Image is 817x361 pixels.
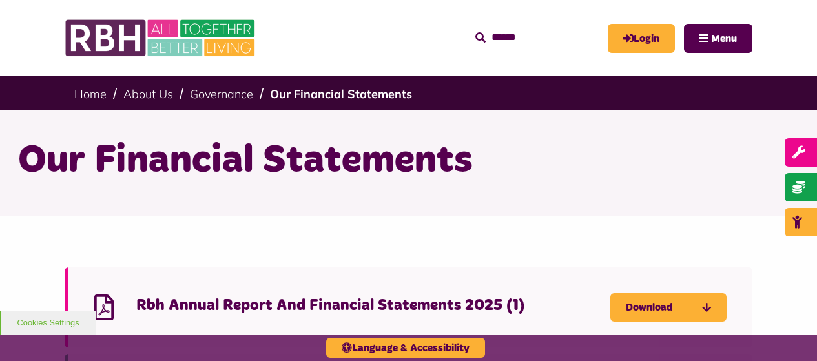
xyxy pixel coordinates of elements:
span: Menu [711,34,737,44]
a: MyRBH [608,24,675,53]
button: Navigation [684,24,752,53]
a: Home [74,87,107,101]
h1: Our Financial Statements [18,136,800,186]
a: About Us [123,87,173,101]
a: Download [610,293,727,322]
button: Language & Accessibility [326,338,485,358]
h4: Rbh Annual Report And Financial Statements 2025 (1) [136,296,610,316]
a: Our Financial Statements [270,87,412,101]
img: RBH [65,13,258,63]
a: Governance [190,87,253,101]
iframe: Netcall Web Assistant for live chat [759,303,817,361]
